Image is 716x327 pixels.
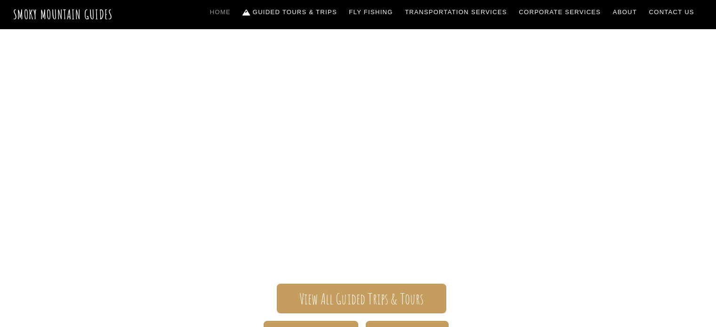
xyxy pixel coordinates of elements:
a: Fly Fishing [346,2,397,22]
a: Guided Tours & Trips [239,2,341,22]
a: Smoky Mountain Guides [13,7,113,22]
span: View All Guided Trips & Tours [299,294,424,304]
span: Smoky Mountain Guides [85,136,631,183]
a: Transportation Services [401,2,510,22]
a: About [609,2,641,22]
a: View All Guided Trips & Tours [277,284,446,313]
span: The ONLY one-stop, full Service Guide Company for the Gatlinburg and [GEOGRAPHIC_DATA] side of th... [85,183,631,256]
a: Corporate Services [515,2,605,22]
a: Contact Us [645,2,698,22]
a: Home [206,2,234,22]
